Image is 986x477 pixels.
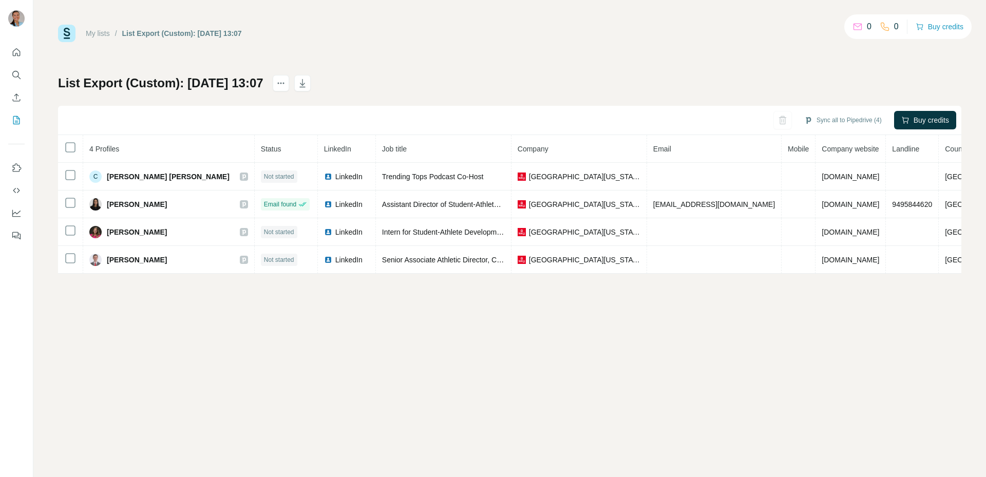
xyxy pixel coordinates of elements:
[894,111,956,129] button: Buy credits
[653,145,671,153] span: Email
[518,173,526,181] img: company-logo
[822,256,879,264] span: [DOMAIN_NAME]
[107,227,167,237] span: [PERSON_NAME]
[335,255,363,265] span: LinkedIn
[518,200,526,208] img: company-logo
[8,226,25,245] button: Feedback
[822,173,879,181] span: [DOMAIN_NAME]
[822,200,879,208] span: [DOMAIN_NAME]
[518,256,526,264] img: company-logo
[264,255,294,264] span: Not started
[324,228,332,236] img: LinkedIn logo
[529,255,640,265] span: [GEOGRAPHIC_DATA][US_STATE]
[89,254,102,266] img: Avatar
[273,75,289,91] button: actions
[107,255,167,265] span: [PERSON_NAME]
[8,111,25,129] button: My lists
[892,200,932,208] span: 9495844620
[382,200,562,208] span: Assistant Director of Student-Athlete Development & NIL
[382,173,484,181] span: Trending Tops Podcast Co-Host
[8,181,25,200] button: Use Surfe API
[8,43,25,62] button: Quick start
[382,145,407,153] span: Job title
[529,227,640,237] span: [GEOGRAPHIC_DATA][US_STATE]
[916,20,963,34] button: Buy credits
[89,170,102,183] div: C
[86,29,110,37] a: My lists
[822,145,879,153] span: Company website
[324,173,332,181] img: LinkedIn logo
[518,228,526,236] img: company-logo
[382,228,527,236] span: Intern for Student-Athlete Development & NIL
[788,145,809,153] span: Mobile
[8,10,25,27] img: Avatar
[335,199,363,209] span: LinkedIn
[8,66,25,84] button: Search
[89,145,119,153] span: 4 Profiles
[867,21,871,33] p: 0
[107,199,167,209] span: [PERSON_NAME]
[115,28,117,39] li: /
[382,256,579,264] span: Senior Associate Athletic Director, Communications/Marketing
[58,75,263,91] h1: List Export (Custom): [DATE] 13:07
[107,171,230,182] span: [PERSON_NAME] [PERSON_NAME]
[261,145,281,153] span: Status
[914,115,949,125] span: Buy credits
[529,171,640,182] span: [GEOGRAPHIC_DATA][US_STATE]
[822,228,879,236] span: [DOMAIN_NAME]
[8,159,25,177] button: Use Surfe on LinkedIn
[58,25,75,42] img: Surfe Logo
[264,200,296,209] span: Email found
[518,145,548,153] span: Company
[324,200,332,208] img: LinkedIn logo
[122,28,242,39] div: List Export (Custom): [DATE] 13:07
[89,226,102,238] img: Avatar
[529,199,640,209] span: [GEOGRAPHIC_DATA][US_STATE]
[653,200,775,208] span: [EMAIL_ADDRESS][DOMAIN_NAME]
[264,172,294,181] span: Not started
[894,21,899,33] p: 0
[324,145,351,153] span: LinkedIn
[335,227,363,237] span: LinkedIn
[892,145,919,153] span: Landline
[8,88,25,107] button: Enrich CSV
[89,198,102,211] img: Avatar
[324,256,332,264] img: LinkedIn logo
[264,227,294,237] span: Not started
[797,112,889,128] button: Sync all to Pipedrive (4)
[8,204,25,222] button: Dashboard
[335,171,363,182] span: LinkedIn
[945,145,970,153] span: Country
